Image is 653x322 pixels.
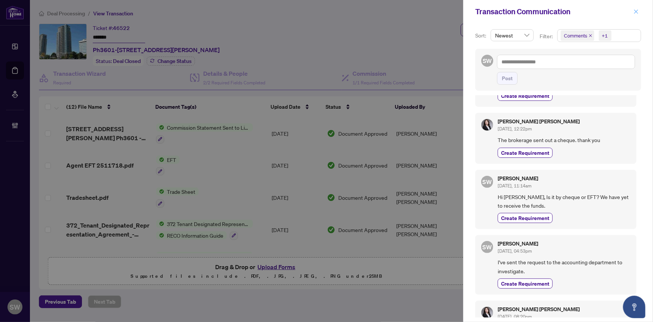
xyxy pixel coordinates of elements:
button: Open asap [623,296,646,318]
img: Profile Icon [482,119,493,130]
span: [DATE], 04:53pm [498,248,532,254]
span: Create Requirement [501,149,549,157]
span: Hi [PERSON_NAME], Is it by cheque or EFT? We have yet to receive the funds. [498,193,631,210]
span: Create Requirement [501,214,549,222]
div: +1 [602,32,608,39]
span: close [634,9,639,14]
span: [DATE], 08:20pm [498,314,532,319]
span: Create Requirement [501,92,549,100]
p: Sort: [475,31,488,40]
span: SW [483,56,492,66]
span: SW [483,177,492,186]
h5: [PERSON_NAME] [498,241,538,246]
button: Create Requirement [498,279,553,289]
span: I've sent the request to the accounting department to investigate. [498,258,631,276]
span: Comments [564,32,587,39]
span: SW [483,243,492,252]
button: Post [497,72,518,85]
span: Comments [561,30,594,41]
span: The brokerage sent out a cheque. thank you [498,136,631,144]
img: Profile Icon [482,307,493,318]
span: [DATE], 11:14am [498,183,531,189]
h5: [PERSON_NAME] [498,176,538,181]
span: Create Requirement [501,280,549,288]
span: Newest [495,30,529,41]
h5: [PERSON_NAME] [PERSON_NAME] [498,119,580,124]
p: Filter: [540,32,554,40]
h5: [PERSON_NAME] [PERSON_NAME] [498,307,580,312]
button: Create Requirement [498,91,553,101]
div: Transaction Communication [475,6,631,17]
span: [DATE], 12:22pm [498,126,532,132]
button: Create Requirement [498,213,553,223]
button: Create Requirement [498,148,553,158]
span: close [589,34,592,37]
